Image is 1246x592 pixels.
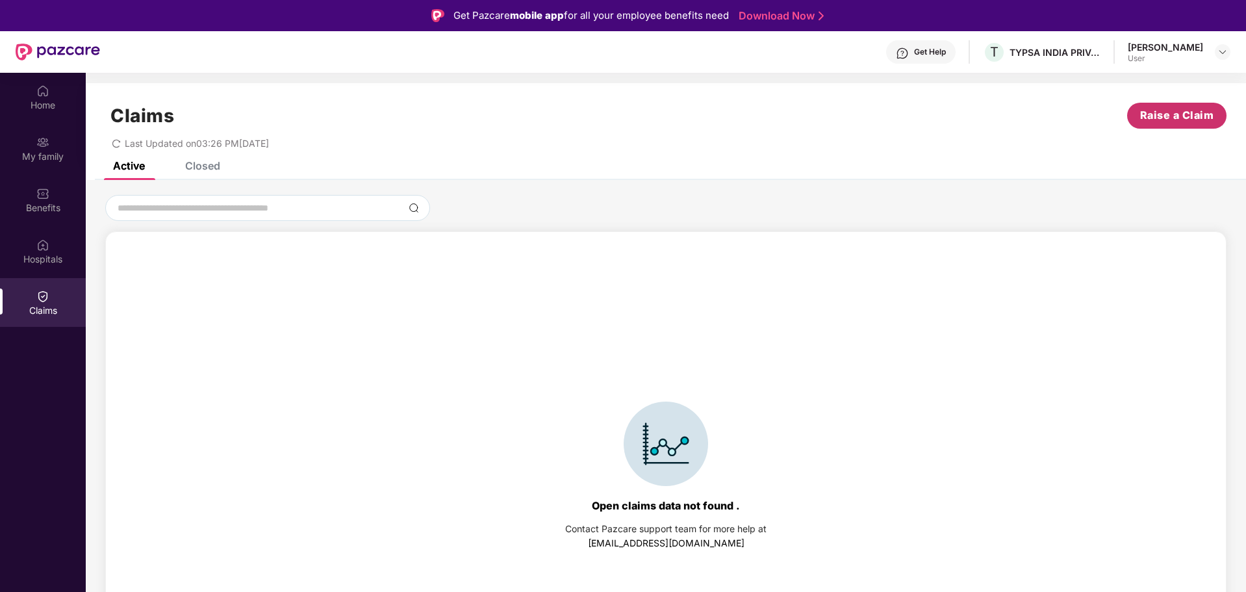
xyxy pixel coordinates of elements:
[990,44,998,60] span: T
[1217,47,1228,57] img: svg+xml;base64,PHN2ZyBpZD0iRHJvcGRvd24tMzJ4MzIiIHhtbG5zPSJodHRwOi8vd3d3LnczLm9yZy8yMDAwL3N2ZyIgd2...
[185,159,220,172] div: Closed
[914,47,946,57] div: Get Help
[1140,107,1214,123] span: Raise a Claim
[36,238,49,251] img: svg+xml;base64,PHN2ZyBpZD0iSG9zcGl0YWxzIiB4bWxucz0iaHR0cDovL3d3dy53My5vcmcvMjAwMC9zdmciIHdpZHRoPS...
[110,105,174,127] h1: Claims
[588,537,744,548] a: [EMAIL_ADDRESS][DOMAIN_NAME]
[1128,53,1203,64] div: User
[16,44,100,60] img: New Pazcare Logo
[819,9,824,23] img: Stroke
[409,203,419,213] img: svg+xml;base64,PHN2ZyBpZD0iU2VhcmNoLTMyeDMyIiB4bWxucz0iaHR0cDovL3d3dy53My5vcmcvMjAwMC9zdmciIHdpZH...
[431,9,444,22] img: Logo
[565,522,767,536] div: Contact Pazcare support team for more help at
[112,138,121,149] span: redo
[36,84,49,97] img: svg+xml;base64,PHN2ZyBpZD0iSG9tZSIgeG1sbnM9Imh0dHA6Ly93d3cudzMub3JnLzIwMDAvc3ZnIiB3aWR0aD0iMjAiIG...
[624,402,708,486] img: svg+xml;base64,PHN2ZyBpZD0iSWNvbl9DbGFpbSIgZGF0YS1uYW1lPSJJY29uIENsYWltIiB4bWxucz0iaHR0cDovL3d3dy...
[1010,46,1100,58] div: TYPSA INDIA PRIVATE LIMITED
[896,47,909,60] img: svg+xml;base64,PHN2ZyBpZD0iSGVscC0zMngzMiIgeG1sbnM9Imh0dHA6Ly93d3cudzMub3JnLzIwMDAvc3ZnIiB3aWR0aD...
[1127,103,1227,129] button: Raise a Claim
[1128,41,1203,53] div: [PERSON_NAME]
[739,9,820,23] a: Download Now
[36,290,49,303] img: svg+xml;base64,PHN2ZyBpZD0iQ2xhaW0iIHhtbG5zPSJodHRwOi8vd3d3LnczLm9yZy8yMDAwL3N2ZyIgd2lkdGg9IjIwIi...
[113,159,145,172] div: Active
[510,9,564,21] strong: mobile app
[125,138,269,149] span: Last Updated on 03:26 PM[DATE]
[453,8,729,23] div: Get Pazcare for all your employee benefits need
[592,499,740,512] div: Open claims data not found .
[36,187,49,200] img: svg+xml;base64,PHN2ZyBpZD0iQmVuZWZpdHMiIHhtbG5zPSJodHRwOi8vd3d3LnczLm9yZy8yMDAwL3N2ZyIgd2lkdGg9Ij...
[36,136,49,149] img: svg+xml;base64,PHN2ZyB3aWR0aD0iMjAiIGhlaWdodD0iMjAiIHZpZXdCb3g9IjAgMCAyMCAyMCIgZmlsbD0ibm9uZSIgeG...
